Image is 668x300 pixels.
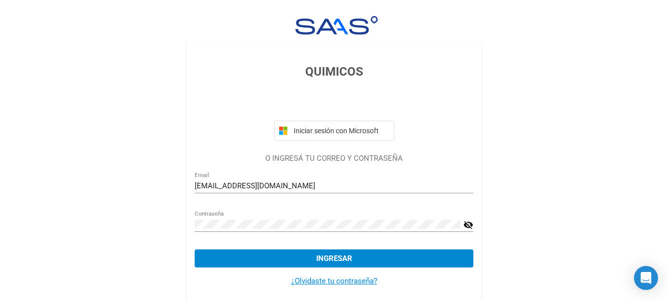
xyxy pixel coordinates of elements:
[463,219,473,231] mat-icon: visibility_off
[316,254,352,263] span: Ingresar
[195,63,473,81] h3: QUIMICOS
[291,276,377,285] a: ¿Olvidaste tu contraseña?
[269,92,399,114] iframe: Botón Iniciar sesión con Google
[274,121,394,141] button: Iniciar sesión con Microsoft
[195,249,473,267] button: Ingresar
[292,127,390,135] span: Iniciar sesión con Microsoft
[634,266,658,290] div: Open Intercom Messenger
[195,153,473,164] p: O INGRESÁ TU CORREO Y CONTRASEÑA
